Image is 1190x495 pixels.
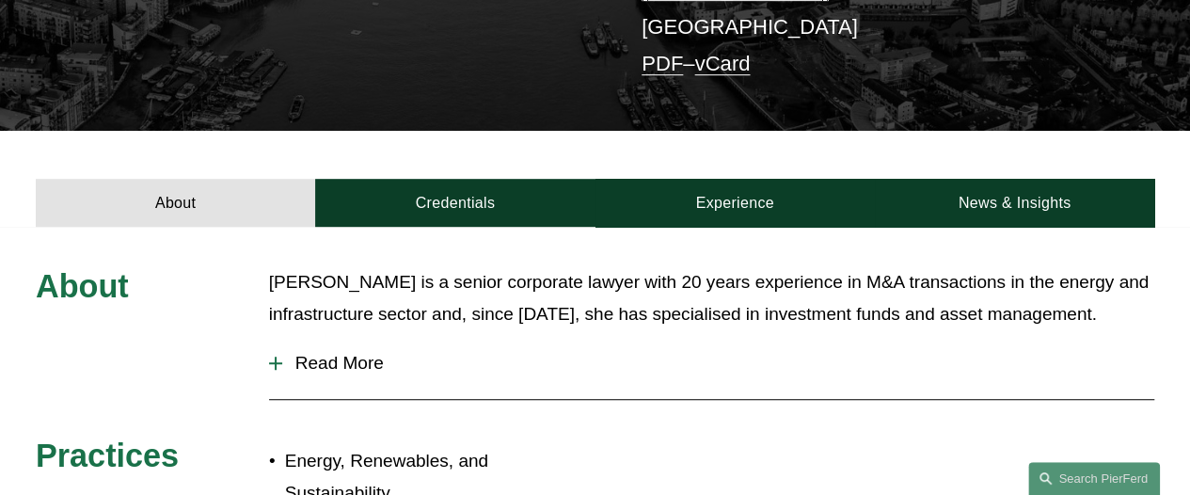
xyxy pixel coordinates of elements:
span: About [36,268,129,304]
span: Read More [282,353,1154,374]
a: Credentials [315,179,595,227]
a: Search this site [1028,462,1160,495]
a: About [36,179,315,227]
button: Read More [269,339,1154,388]
a: PDF [642,52,683,75]
span: Practices [36,438,179,473]
p: [PERSON_NAME] is a senior corporate lawyer with 20 years experience in M&A transactions in the en... [269,266,1154,331]
a: vCard [694,52,750,75]
a: Experience [595,179,875,227]
a: News & Insights [875,179,1154,227]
